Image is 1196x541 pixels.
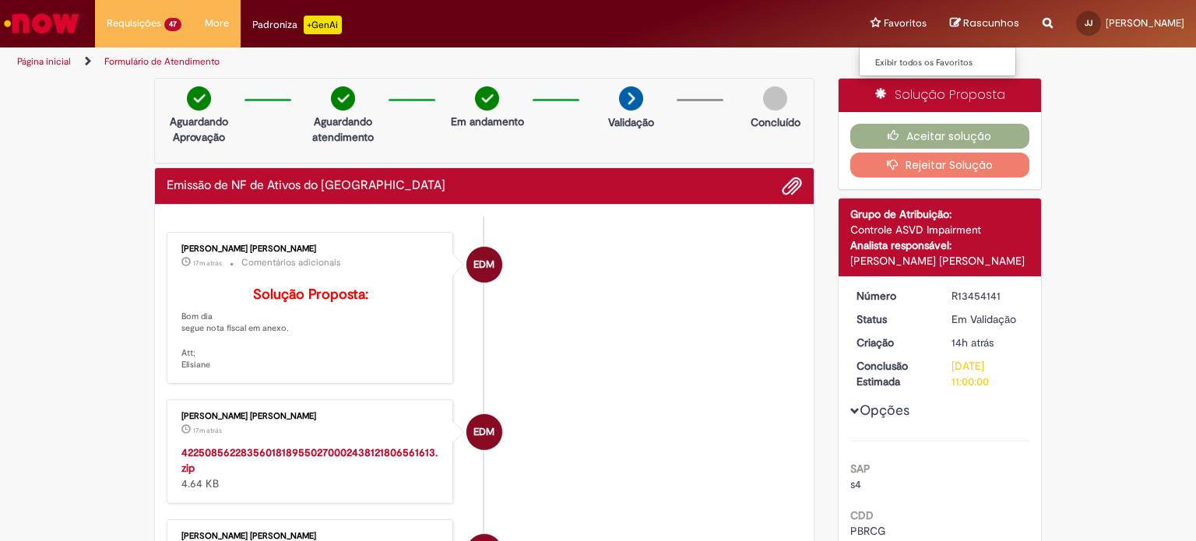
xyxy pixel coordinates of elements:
[205,16,229,31] span: More
[845,335,941,350] dt: Criação
[161,114,237,145] p: Aguardando Aprovação
[1106,16,1184,30] span: [PERSON_NAME]
[2,8,82,39] img: ServiceNow
[839,79,1042,112] div: Solução Proposta
[845,311,941,327] dt: Status
[17,55,71,68] a: Página inicial
[187,86,211,111] img: check-circle-green.png
[608,114,654,130] p: Validação
[181,444,441,491] div: 4.64 KB
[952,335,994,350] span: 14h atrás
[619,86,643,111] img: arrow-next.png
[763,86,787,111] img: img-circle-grey.png
[952,358,1024,389] div: [DATE] 11:00:00
[952,311,1024,327] div: Em Validação
[252,16,342,34] div: Padroniza
[1085,18,1092,28] span: JJ
[751,114,800,130] p: Concluído
[305,114,381,145] p: Aguardando atendimento
[850,124,1030,149] button: Aceitar solução
[952,288,1024,304] div: R13454141
[241,256,341,269] small: Comentários adicionais
[850,237,1030,253] div: Analista responsável:
[963,16,1019,30] span: Rascunhos
[331,86,355,111] img: check-circle-green.png
[104,55,220,68] a: Formulário de Atendimento
[193,258,222,268] span: 17m atrás
[181,412,441,421] div: [PERSON_NAME] [PERSON_NAME]
[850,253,1030,269] div: [PERSON_NAME] [PERSON_NAME]
[860,54,1031,72] a: Exibir todos os Favoritos
[952,335,994,350] time: 27/08/2025 18:16:04
[466,247,502,283] div: Elisiane de Moura Cardozo
[107,16,161,31] span: Requisições
[451,114,524,129] p: Em andamento
[850,524,885,538] span: PBRCG
[850,153,1030,177] button: Rejeitar Solução
[845,288,941,304] dt: Número
[181,244,441,254] div: [PERSON_NAME] [PERSON_NAME]
[850,508,874,522] b: CDD
[164,18,181,31] span: 47
[952,335,1024,350] div: 27/08/2025 18:16:04
[950,16,1019,31] a: Rascunhos
[193,258,222,268] time: 28/08/2025 08:19:15
[193,426,222,435] span: 17m atrás
[253,286,368,304] b: Solução Proposta:
[193,426,222,435] time: 28/08/2025 08:18:45
[167,179,445,193] h2: Emissão de NF de Ativos do ASVD Histórico de tíquete
[859,47,1016,76] ul: Favoritos
[473,413,494,451] span: EDM
[850,462,871,476] b: SAP
[466,414,502,450] div: Elisiane de Moura Cardozo
[181,532,441,541] div: [PERSON_NAME] [PERSON_NAME]
[850,477,861,491] span: s4
[181,287,441,371] p: Bom dia segue nota fiscal em anexo. Att; Elisiane
[845,358,941,389] dt: Conclusão Estimada
[304,16,342,34] p: +GenAi
[475,86,499,111] img: check-circle-green.png
[181,445,438,475] a: 42250856228356018189550270002438121806561613.zip
[782,176,802,196] button: Adicionar anexos
[473,246,494,283] span: EDM
[850,206,1030,222] div: Grupo de Atribuição:
[12,47,786,76] ul: Trilhas de página
[884,16,927,31] span: Favoritos
[850,222,1030,237] div: Controle ASVD Impairment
